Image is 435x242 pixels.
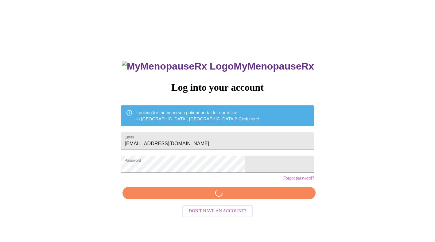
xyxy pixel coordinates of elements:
h3: Log into your account [121,82,314,93]
a: Don't have an account? [181,208,254,213]
span: Don't have an account? [189,207,246,215]
div: Looking for the in person patient portal for our office in [GEOGRAPHIC_DATA], [GEOGRAPHIC_DATA]? [136,107,259,124]
a: Click here! [239,116,259,121]
h3: MyMenopauseRx [122,61,314,72]
img: MyMenopauseRx Logo [122,61,234,72]
a: Forgot password? [283,176,314,181]
button: Don't have an account? [182,205,253,217]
